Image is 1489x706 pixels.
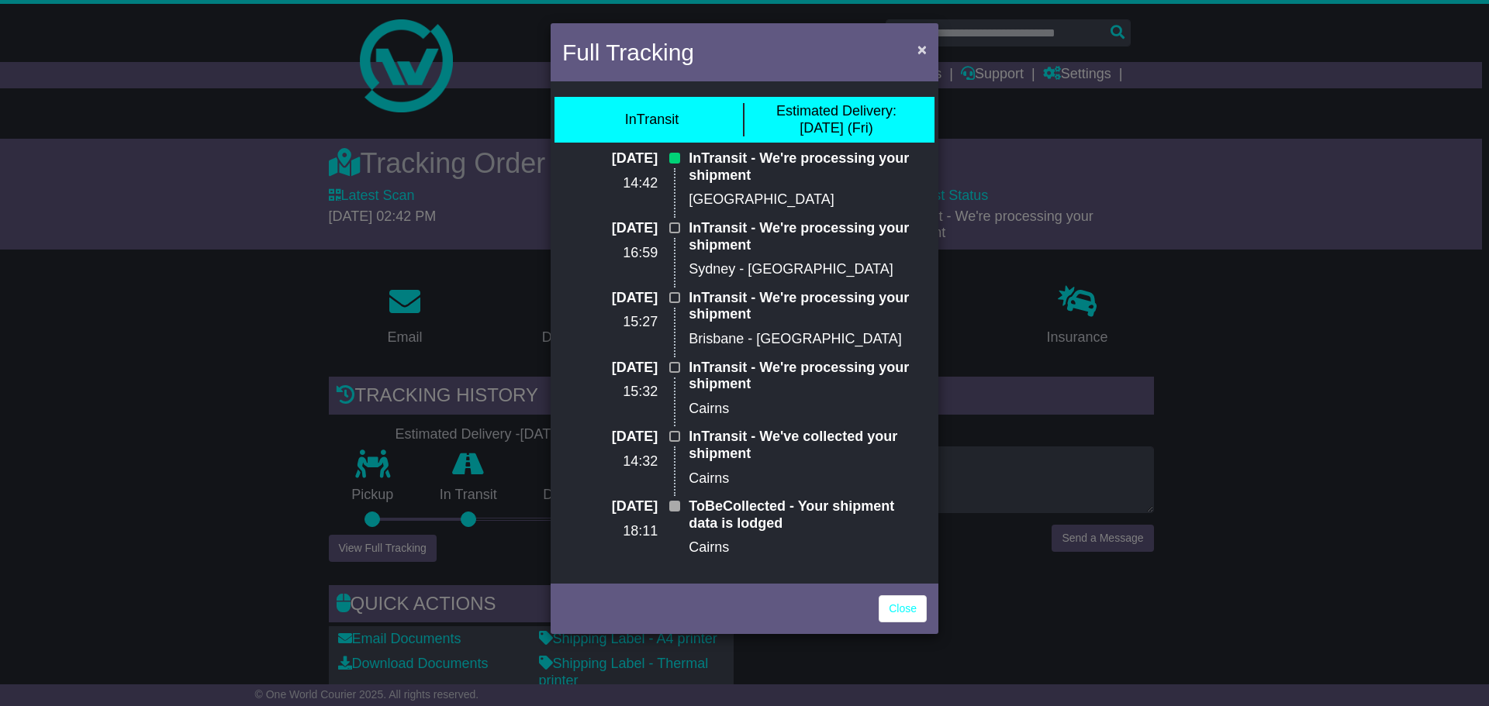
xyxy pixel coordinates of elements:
p: [DATE] [562,290,658,307]
p: ToBeCollected - Your shipment data is lodged [689,498,927,532]
p: 15:27 [562,314,658,331]
p: Cairns [689,539,927,556]
p: 14:42 [562,175,658,192]
span: Estimated Delivery: [776,103,897,119]
p: [GEOGRAPHIC_DATA] [689,191,927,208]
p: Cairns [689,401,927,418]
p: [DATE] [562,498,658,515]
p: [DATE] [562,220,658,237]
p: Brisbane - [GEOGRAPHIC_DATA] [689,331,927,348]
p: Cairns [689,470,927,487]
h4: Full Tracking [562,35,694,70]
p: 18:11 [562,523,658,540]
p: 14:32 [562,453,658,470]
p: InTransit - We're processing your shipment [689,220,927,253]
p: Sydney - [GEOGRAPHIC_DATA] [689,261,927,278]
a: Close [879,595,927,622]
span: × [917,40,927,58]
p: InTransit - We're processing your shipment [689,150,927,184]
p: 15:32 [562,384,658,401]
div: [DATE] (Fri) [776,103,897,136]
p: InTransit - We've collected your shipment [689,429,927,462]
p: [DATE] [562,360,658,377]
p: InTransit - We're processing your shipment [689,290,927,323]
p: [DATE] [562,150,658,167]
p: InTransit - We're processing your shipment [689,360,927,393]
div: InTransit [625,112,679,129]
button: Close [910,33,935,65]
p: [DATE] [562,429,658,446]
p: 16:59 [562,245,658,262]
